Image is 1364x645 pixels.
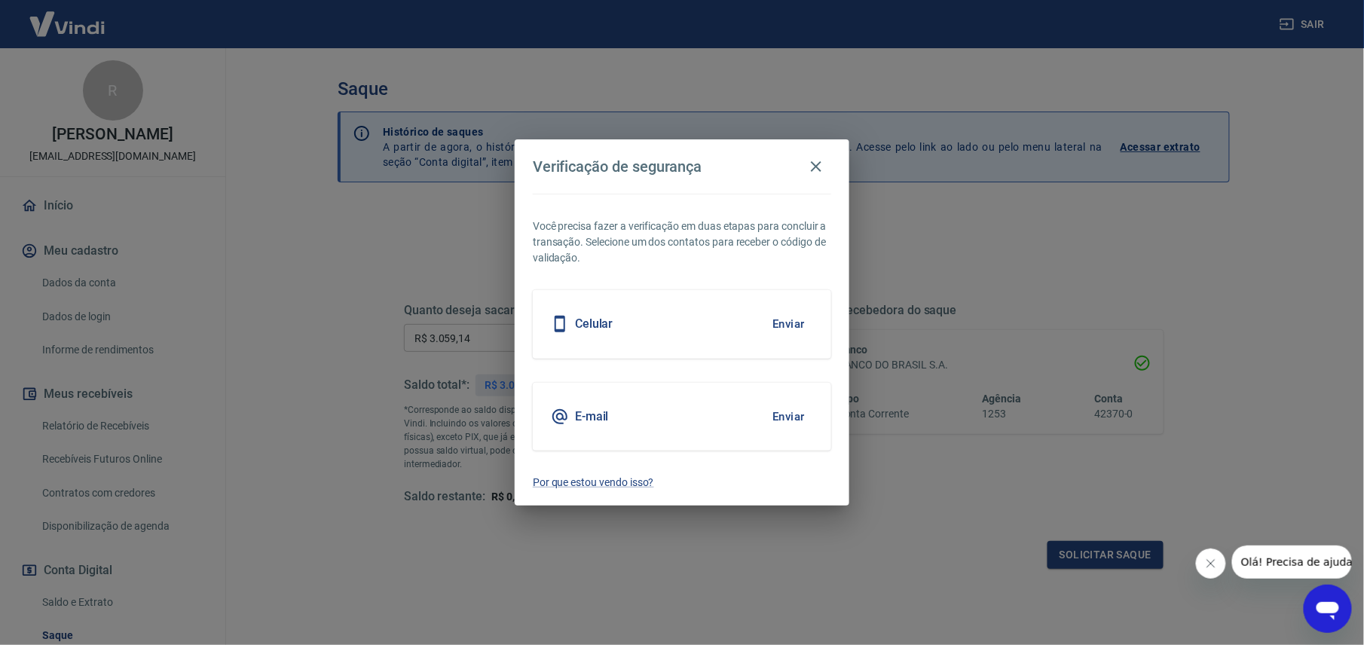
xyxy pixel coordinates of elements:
iframe: Fechar mensagem [1196,549,1226,579]
h5: E-mail [575,409,609,424]
h5: Celular [575,316,613,332]
button: Enviar [764,308,813,340]
button: Enviar [764,401,813,433]
iframe: Botão para abrir a janela de mensagens [1304,585,1352,633]
a: Por que estou vendo isso? [533,475,831,491]
iframe: Mensagem da empresa [1232,546,1352,579]
p: Você precisa fazer a verificação em duas etapas para concluir a transação. Selecione um dos conta... [533,219,831,266]
h4: Verificação de segurança [533,157,702,176]
span: Olá! Precisa de ajuda? [9,11,127,23]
